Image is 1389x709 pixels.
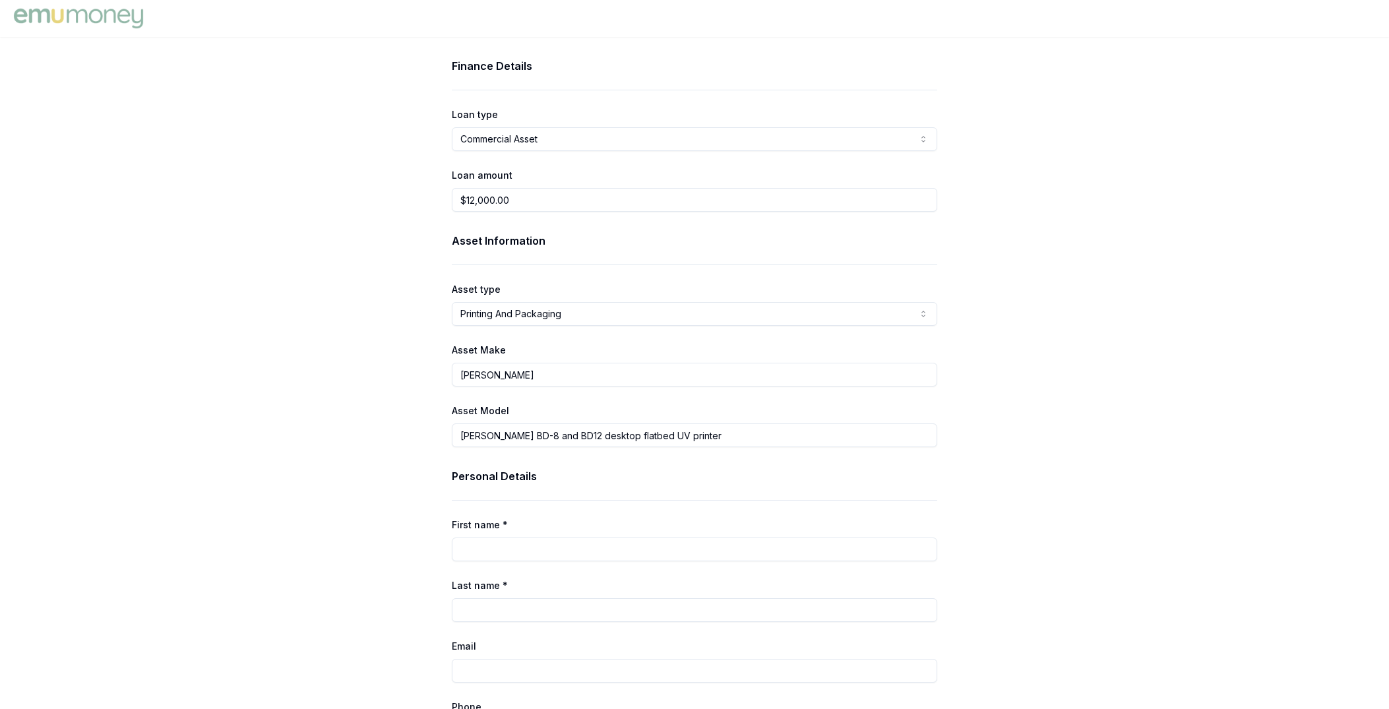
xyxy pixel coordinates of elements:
[452,640,476,652] label: Email
[452,170,512,181] label: Loan amount
[452,344,506,355] label: Asset Make
[452,468,937,484] h3: Personal Details
[452,580,508,591] label: Last name *
[11,5,146,32] img: Emu Money
[452,58,937,74] h3: Finance Details
[452,188,937,212] input: $
[452,405,509,416] label: Asset Model
[452,284,501,295] label: Asset type
[452,233,937,249] h3: Asset Information
[452,519,508,530] label: First name *
[452,109,498,120] label: Loan type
